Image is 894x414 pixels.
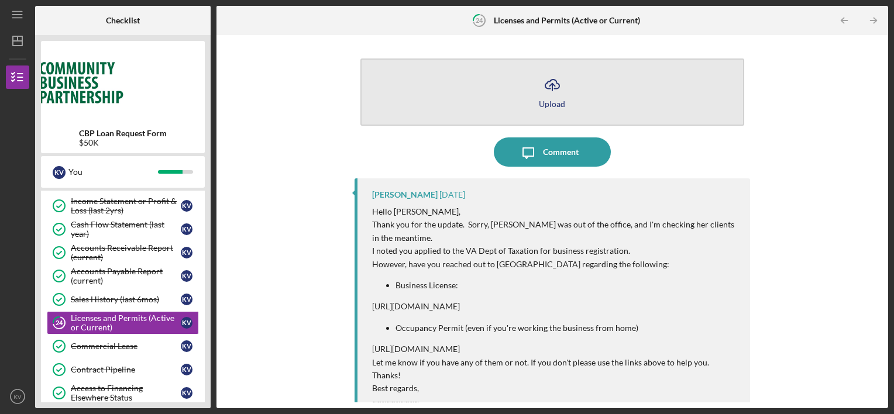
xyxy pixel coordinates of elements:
[47,311,199,334] a: 24Licenses and Permits (Active or Current)KV
[372,382,739,395] p: Best regards,
[68,162,158,182] div: You
[476,16,483,24] tspan: 24
[47,218,199,241] a: Cash Flow Statement (last year)KV
[181,364,192,375] div: K V
[539,99,565,108] div: Upload
[181,340,192,352] div: K V
[181,270,192,282] div: K V
[181,294,192,305] div: K V
[47,194,199,218] a: Income Statement or Profit & Loss (last 2yrs)KV
[372,343,739,356] p: [URL][DOMAIN_NAME]
[71,365,181,374] div: Contract Pipeline
[396,322,739,334] p: Occupancy Permit (even if you're working the business from home)
[71,341,181,351] div: Commercial Lease
[181,223,192,235] div: K V
[372,244,739,257] p: I noted you applied to the VA Dept of Taxation for business registration.
[79,129,167,138] b: CBP Loan Request Form
[71,267,181,285] div: Accounts Payable Report (current)
[106,16,140,25] b: Checklist
[360,58,745,126] button: Upload
[372,190,438,199] div: [PERSON_NAME]
[372,395,739,408] p: ~~~~~~~~~~
[79,138,167,147] div: $50K
[56,319,63,327] tspan: 24
[372,356,739,369] p: Let me know if you have any of them or not. If you don't please use the links above to help you.
[47,288,199,311] a: Sales History (last 6mos)KV
[71,243,181,262] div: Accounts Receivable Report (current)
[181,317,192,329] div: K V
[47,264,199,288] a: Accounts Payable Report (current)KV
[439,190,465,199] time: 2025-08-08 21:55
[47,358,199,381] a: Contract PipelineKV
[47,334,199,358] a: Commercial LeaseKV
[372,258,739,271] p: However, have you reached out to [GEOGRAPHIC_DATA] regarding the following:
[372,218,739,244] p: Thank you for the update. Sorry, [PERSON_NAME] was out of the office, and I'm checking her client...
[181,247,192,258] div: K V
[396,279,739,292] p: Business License:
[71,295,181,304] div: Sales History (last 6mos)
[494,16,640,25] b: Licenses and Permits (Active or Current)
[494,137,611,167] button: Comment
[71,313,181,332] div: Licenses and Permits (Active or Current)
[181,200,192,212] div: K V
[6,385,29,408] button: KV
[71,384,181,402] div: Access to Financing Elsewhere Status
[47,241,199,264] a: Accounts Receivable Report (current)KV
[47,381,199,405] a: Access to Financing Elsewhere StatusKV
[14,394,22,400] text: KV
[53,166,66,179] div: K V
[41,47,205,117] img: Product logo
[71,196,181,215] div: Income Statement or Profit & Loss (last 2yrs)
[181,387,192,399] div: K V
[71,220,181,239] div: Cash Flow Statement (last year)
[372,205,739,218] p: Hello [PERSON_NAME],
[372,300,739,313] p: [URL][DOMAIN_NAME]
[543,137,579,167] div: Comment
[372,369,739,382] p: Thanks!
